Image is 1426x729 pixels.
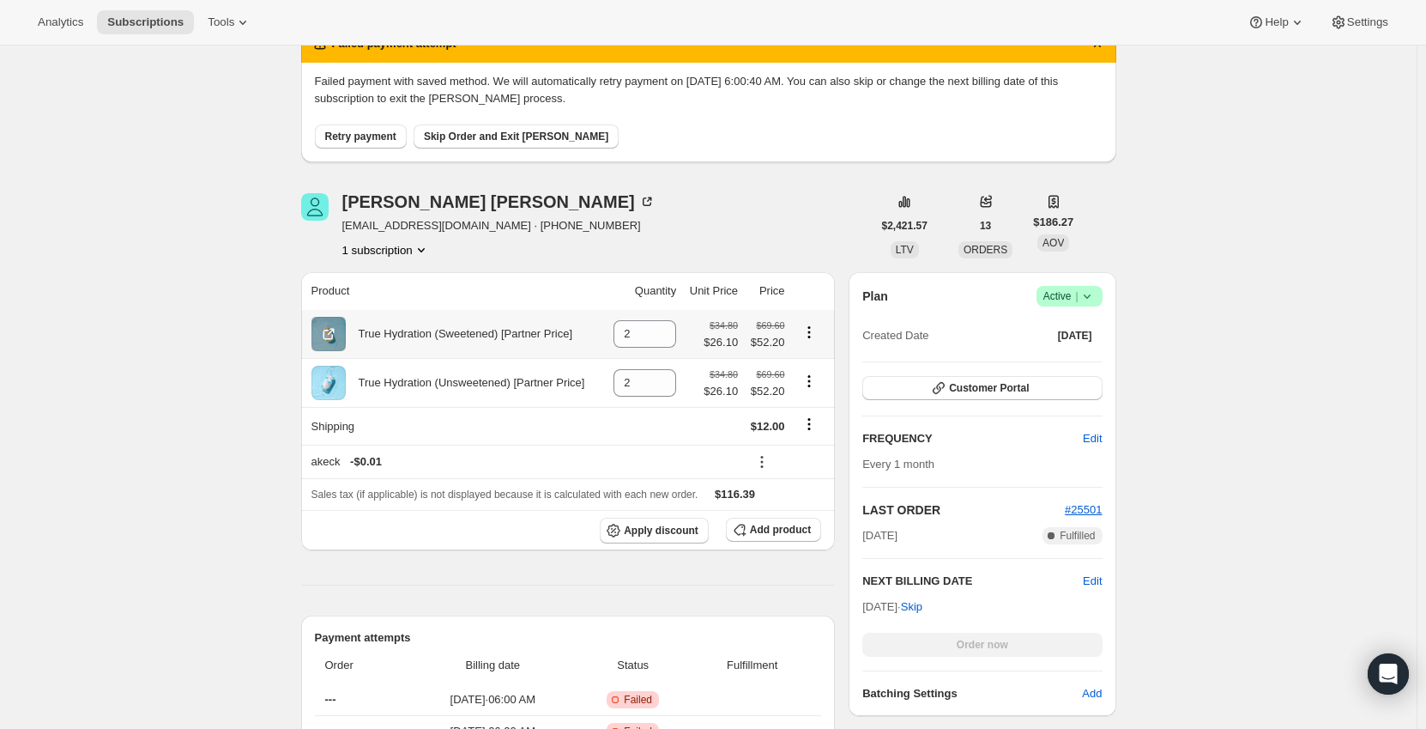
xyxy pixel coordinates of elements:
button: #25501 [1065,501,1102,519]
span: Subscriptions [107,15,184,29]
span: Skip Order and Exit [PERSON_NAME] [424,130,608,143]
th: Order [315,647,408,684]
div: Open Intercom Messenger [1368,653,1409,695]
button: Apply discount [600,518,709,544]
span: [EMAIL_ADDRESS][DOMAIN_NAME] · [PHONE_NUMBER] [342,217,656,234]
span: Customer Portal [949,381,1029,395]
div: [PERSON_NAME] [PERSON_NAME] [342,193,656,210]
div: True Hydration (Sweetened) [Partner Price] [346,325,573,343]
span: Sales tax (if applicable) is not displayed because it is calculated with each new order. [311,489,698,501]
button: Product actions [795,323,823,342]
span: Failed [624,693,652,707]
button: Subscriptions [97,10,194,34]
span: [DATE] [862,527,897,544]
h2: NEXT BILLING DATE [862,573,1083,590]
span: $186.27 [1033,214,1073,231]
button: Tools [197,10,262,34]
button: Product actions [342,241,430,258]
a: #25501 [1065,503,1102,516]
button: Skip [891,593,933,621]
button: Customer Portal [862,376,1102,400]
span: $2,421.57 [882,219,928,233]
span: 13 [980,219,991,233]
p: Failed payment with saved method. We will automatically retry payment on [DATE] 6:00:40 AM. You c... [315,73,1103,107]
span: [DATE] · [862,600,922,613]
span: Billing date [413,657,572,674]
div: True Hydration (Unsweetened) [Partner Price] [346,374,585,392]
button: Edit [1083,573,1102,590]
button: 13 [970,214,1001,238]
span: Tools [208,15,234,29]
span: [DATE] [1058,329,1092,343]
h2: Plan [862,288,888,305]
button: Product actions [795,372,823,391]
span: - $0.01 [350,453,382,471]
span: Retry payment [325,130,396,143]
button: [DATE] [1048,324,1103,348]
button: Edit [1073,425,1112,453]
h2: LAST ORDER [862,501,1065,519]
div: akeck [311,453,739,471]
small: $34.80 [710,320,738,331]
button: $2,421.57 [872,214,938,238]
span: $52.20 [748,383,784,400]
h2: Payment attempts [315,629,822,647]
span: Skip [901,598,922,616]
th: Product [301,272,605,310]
span: $26.10 [704,334,738,351]
img: product img [311,366,346,400]
span: Edit [1083,430,1102,447]
span: $116.39 [715,488,755,501]
small: $69.60 [756,320,784,331]
small: $34.80 [710,369,738,380]
span: AOV [1042,237,1064,249]
button: Skip Order and Exit [PERSON_NAME] [414,125,619,149]
span: Help [1265,15,1288,29]
button: Settings [1320,10,1399,34]
span: Add product [750,523,811,537]
span: Created Date [862,327,928,344]
span: Fulfillment [693,657,811,674]
span: Every 1 month [862,458,934,471]
span: $52.20 [748,334,784,351]
th: Shipping [301,407,605,445]
span: Fulfilled [1060,529,1095,543]
span: ORDERS [964,244,1007,256]
span: Add [1082,685,1102,702]
span: Apply discount [624,524,698,538]
h2: FREQUENCY [862,430,1083,447]
th: Quantity [605,272,681,310]
button: Add product [726,518,821,542]
h6: Batching Settings [862,685,1082,702]
button: Shipping actions [795,415,823,434]
span: $12.00 [751,420,785,433]
span: Analytics [38,15,83,29]
span: $26.10 [704,383,738,400]
span: LTV [896,244,914,256]
button: Analytics [27,10,94,34]
span: Settings [1347,15,1388,29]
span: --- [325,693,336,706]
button: Help [1237,10,1315,34]
button: Add [1072,680,1112,708]
span: [DATE] · 06:00 AM [413,691,572,708]
span: Active [1043,288,1096,305]
button: Retry payment [315,125,407,149]
span: Status [583,657,683,674]
small: $69.60 [756,369,784,380]
img: product img [311,317,346,351]
span: | [1075,289,1078,303]
th: Unit Price [681,272,743,310]
th: Price [743,272,789,310]
span: Ronald Gamble [301,193,329,221]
